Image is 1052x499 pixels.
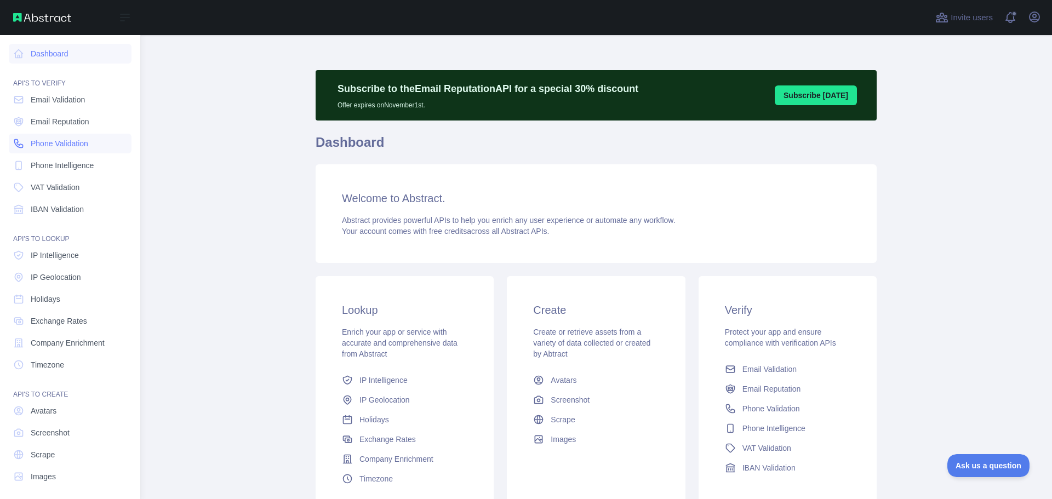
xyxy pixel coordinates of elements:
[742,364,797,375] span: Email Validation
[742,462,796,473] span: IBAN Validation
[9,267,131,287] a: IP Geolocation
[721,458,855,478] a: IBAN Validation
[529,429,663,449] a: Images
[529,370,663,390] a: Avatars
[316,134,877,160] h1: Dashboard
[742,383,801,394] span: Email Reputation
[338,469,472,489] a: Timezone
[551,414,575,425] span: Scrape
[13,13,71,22] img: Abstract API
[31,94,85,105] span: Email Validation
[742,403,800,414] span: Phone Validation
[342,328,458,358] span: Enrich your app or service with accurate and comprehensive data from Abstract
[359,375,408,386] span: IP Intelligence
[31,204,84,215] span: IBAN Validation
[338,390,472,410] a: IP Geolocation
[338,81,638,96] p: Subscribe to the Email Reputation API for a special 30 % discount
[338,96,638,110] p: Offer expires on November 1st.
[31,471,56,482] span: Images
[338,449,472,469] a: Company Enrichment
[359,473,393,484] span: Timezone
[31,449,55,460] span: Scrape
[725,302,850,318] h3: Verify
[359,454,433,464] span: Company Enrichment
[342,216,676,225] span: Abstract provides powerful APIs to help you enrich any user experience or automate any workflow.
[9,199,131,219] a: IBAN Validation
[31,359,64,370] span: Timezone
[721,379,855,399] a: Email Reputation
[742,423,805,434] span: Phone Intelligence
[31,405,56,416] span: Avatars
[9,245,131,265] a: IP Intelligence
[9,221,131,243] div: API'S TO LOOKUP
[725,328,836,347] span: Protect your app and ensure compliance with verification APIs
[551,375,576,386] span: Avatars
[31,294,60,305] span: Holidays
[31,116,89,127] span: Email Reputation
[31,427,70,438] span: Screenshot
[31,337,105,348] span: Company Enrichment
[9,401,131,421] a: Avatars
[9,423,131,443] a: Screenshot
[9,311,131,331] a: Exchange Rates
[338,370,472,390] a: IP Intelligence
[342,302,467,318] h3: Lookup
[721,359,855,379] a: Email Validation
[551,394,590,405] span: Screenshot
[9,66,131,88] div: API'S TO VERIFY
[359,394,410,405] span: IP Geolocation
[9,90,131,110] a: Email Validation
[359,414,389,425] span: Holidays
[9,177,131,197] a: VAT Validation
[533,328,650,358] span: Create or retrieve assets from a variety of data collected or created by Abtract
[947,454,1030,477] iframe: Toggle Customer Support
[933,9,995,26] button: Invite users
[9,134,131,153] a: Phone Validation
[31,316,87,326] span: Exchange Rates
[31,272,81,283] span: IP Geolocation
[9,355,131,375] a: Timezone
[529,390,663,410] a: Screenshot
[721,418,855,438] a: Phone Intelligence
[342,227,549,236] span: Your account comes with across all Abstract APIs.
[721,438,855,458] a: VAT Validation
[9,467,131,486] a: Images
[9,377,131,399] div: API'S TO CREATE
[31,182,79,193] span: VAT Validation
[31,160,94,171] span: Phone Intelligence
[338,429,472,449] a: Exchange Rates
[31,250,79,261] span: IP Intelligence
[742,443,791,454] span: VAT Validation
[551,434,576,445] span: Images
[31,138,88,149] span: Phone Validation
[342,191,850,206] h3: Welcome to Abstract.
[9,289,131,309] a: Holidays
[9,156,131,175] a: Phone Intelligence
[529,410,663,429] a: Scrape
[429,227,467,236] span: free credits
[9,44,131,64] a: Dashboard
[9,112,131,131] a: Email Reputation
[359,434,416,445] span: Exchange Rates
[338,410,472,429] a: Holidays
[721,399,855,418] a: Phone Validation
[9,333,131,353] a: Company Enrichment
[775,85,857,105] button: Subscribe [DATE]
[9,445,131,464] a: Scrape
[951,12,993,24] span: Invite users
[533,302,659,318] h3: Create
